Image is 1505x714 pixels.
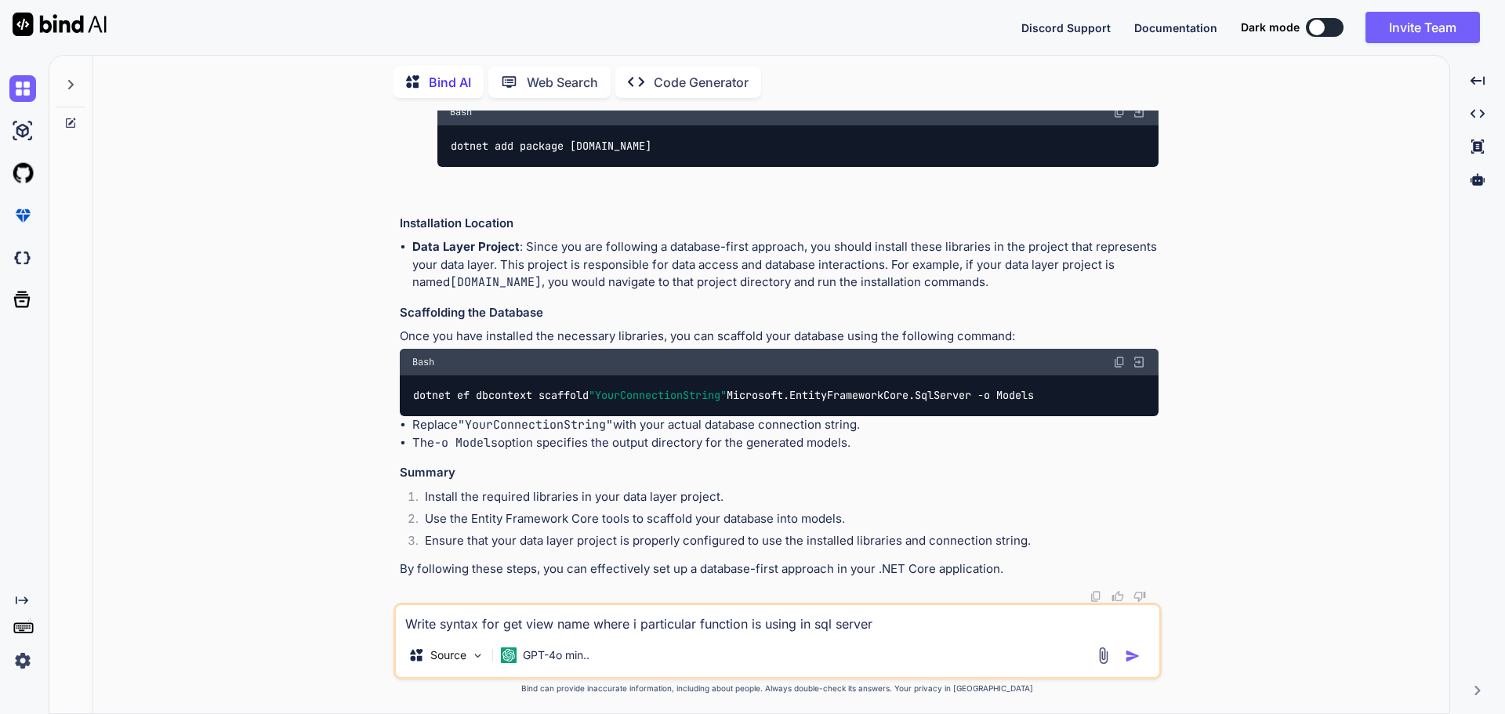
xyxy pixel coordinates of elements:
p: Code Generator [654,73,749,92]
img: chat [9,75,36,102]
code: dotnet ef dbcontext scaffold Microsoft.EntityFrameworkCore.SqlServer -o Models [412,387,1035,404]
h3: Summary [400,464,1159,482]
p: Source [430,647,466,663]
button: Documentation [1134,20,1217,36]
img: Pick Models [471,649,484,662]
li: Install the required libraries in your data layer project. [412,488,1159,510]
span: "YourConnectionString" [589,389,727,403]
h3: Scaffolding the Database [400,304,1159,322]
img: copy [1113,356,1126,368]
span: Discord Support [1021,21,1111,34]
h3: Installation Location [400,215,1159,233]
img: icon [1125,648,1141,664]
img: copy [1113,106,1126,118]
span: Dark mode [1241,20,1300,35]
img: ai-studio [9,118,36,144]
img: like [1112,590,1124,603]
img: GPT-4o mini [501,647,517,663]
li: : [437,82,1159,184]
button: Invite Team [1365,12,1480,43]
img: Open in Browser [1132,105,1146,119]
code: -o Models [434,435,498,451]
textarea: Write syntax for get view name where i particular function is using in sql server [396,605,1159,633]
p: Once you have installed the necessary libraries, you can scaffold your database using the followi... [400,328,1159,346]
li: The option specifies the output directory for the generated models. [412,434,1159,452]
li: : Since you are following a database-first approach, you should install these libraries in the pr... [412,238,1159,292]
img: githubLight [9,160,36,187]
li: Ensure that your data layer project is properly configured to use the installed libraries and con... [412,532,1159,554]
span: Bash [412,356,434,368]
p: GPT-4o min.. [523,647,589,663]
img: settings [9,647,36,674]
img: dislike [1133,590,1146,603]
strong: Data Layer Project [412,239,520,254]
p: Bind AI [429,73,471,92]
button: Discord Support [1021,20,1111,36]
p: By following these steps, you can effectively set up a database-first approach in your .NET Core ... [400,560,1159,578]
li: Replace with your actual database connection string. [412,416,1159,434]
code: dotnet add package [DOMAIN_NAME] [450,138,653,154]
li: Use the Entity Framework Core tools to scaffold your database into models. [412,510,1159,532]
p: Bind can provide inaccurate information, including about people. Always double-check its answers.... [393,683,1162,694]
img: attachment [1094,647,1112,665]
span: Bash [450,106,472,118]
img: premium [9,202,36,229]
img: Bind AI [13,13,107,36]
p: Web Search [527,73,598,92]
code: [DOMAIN_NAME] [450,274,542,290]
img: Open in Browser [1132,355,1146,369]
img: darkCloudIdeIcon [9,245,36,271]
code: "YourConnectionString" [458,417,613,433]
img: copy [1090,590,1102,603]
span: Documentation [1134,21,1217,34]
